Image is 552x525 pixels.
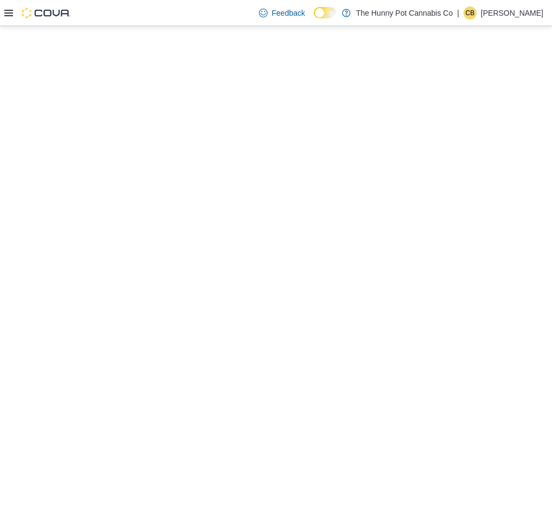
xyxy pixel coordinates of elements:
[314,7,337,18] input: Dark Mode
[464,7,477,20] div: Christina Brown
[272,8,305,18] span: Feedback
[481,7,543,20] p: [PERSON_NAME]
[457,7,459,20] p: |
[356,7,453,20] p: The Hunny Pot Cannabis Co
[466,7,475,20] span: CB
[255,2,309,24] a: Feedback
[22,8,71,18] img: Cova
